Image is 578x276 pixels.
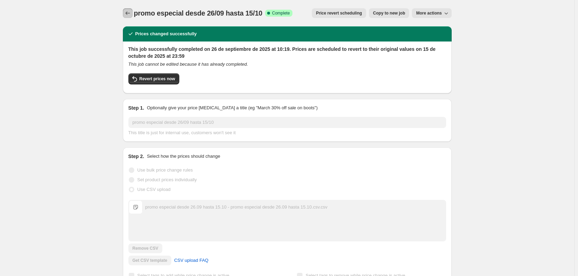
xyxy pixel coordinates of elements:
[272,10,290,16] span: Complete
[128,104,144,111] h2: Step 1.
[147,104,317,111] p: Optionally give your price [MEDICAL_DATA] a title (eg "March 30% off sale on boots")
[123,8,133,18] button: Price change jobs
[128,130,236,135] span: This title is just for internal use, customers won't see it
[128,117,446,128] input: 30% off holiday sale
[137,187,171,192] span: Use CSV upload
[316,10,362,16] span: Price revert scheduling
[145,204,328,211] div: promo especial desde 26.09 hasta 15.10 - promo especial desde 26.09 hasta 15.10.csv.csv
[416,10,442,16] span: More actions
[135,30,197,37] h2: Prices changed successfully
[369,8,409,18] button: Copy to new job
[128,62,248,67] i: This job cannot be edited because it has already completed.
[147,153,220,160] p: Select how the prices should change
[137,167,193,173] span: Use bulk price change rules
[128,153,144,160] h2: Step 2.
[134,9,263,17] span: promo especial desde 26/09 hasta 15/10
[137,177,197,182] span: Set product prices individually
[139,76,175,82] span: Revert prices now
[412,8,451,18] button: More actions
[174,257,208,264] span: CSV upload FAQ
[128,46,446,59] h2: This job successfully completed on 26 de septiembre de 2025 at 10:19. Prices are scheduled to rev...
[312,8,366,18] button: Price revert scheduling
[170,255,213,266] a: CSV upload FAQ
[128,73,179,84] button: Revert prices now
[373,10,405,16] span: Copy to new job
